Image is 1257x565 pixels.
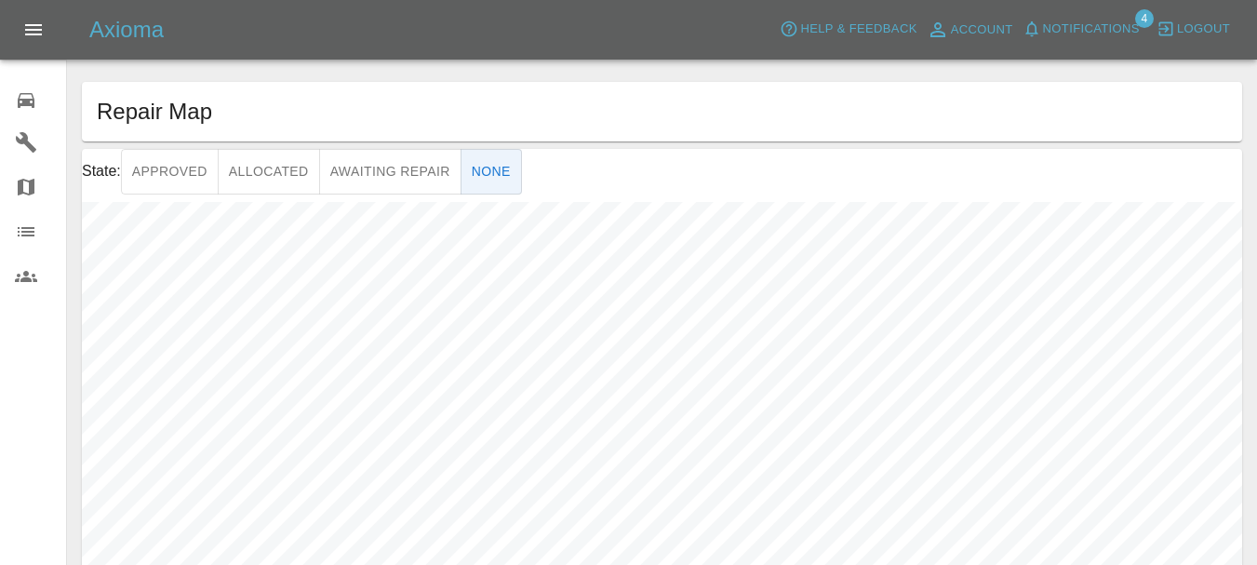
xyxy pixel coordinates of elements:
[1152,15,1235,44] button: Logout
[1043,19,1140,40] span: Notifications
[461,149,522,195] button: None
[89,15,164,45] h5: Axioma
[1135,9,1154,28] span: 4
[951,20,1013,41] span: Account
[121,149,219,195] button: Approved
[922,15,1018,45] a: Account
[775,15,921,44] button: Help & Feedback
[82,149,522,195] div: State:
[97,97,212,127] h1: Repair Map
[319,149,461,195] button: Awaiting Repair
[1018,15,1144,44] button: Notifications
[218,149,320,195] button: Allocated
[11,7,56,52] button: Open drawer
[1177,19,1230,40] span: Logout
[800,19,916,40] span: Help & Feedback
